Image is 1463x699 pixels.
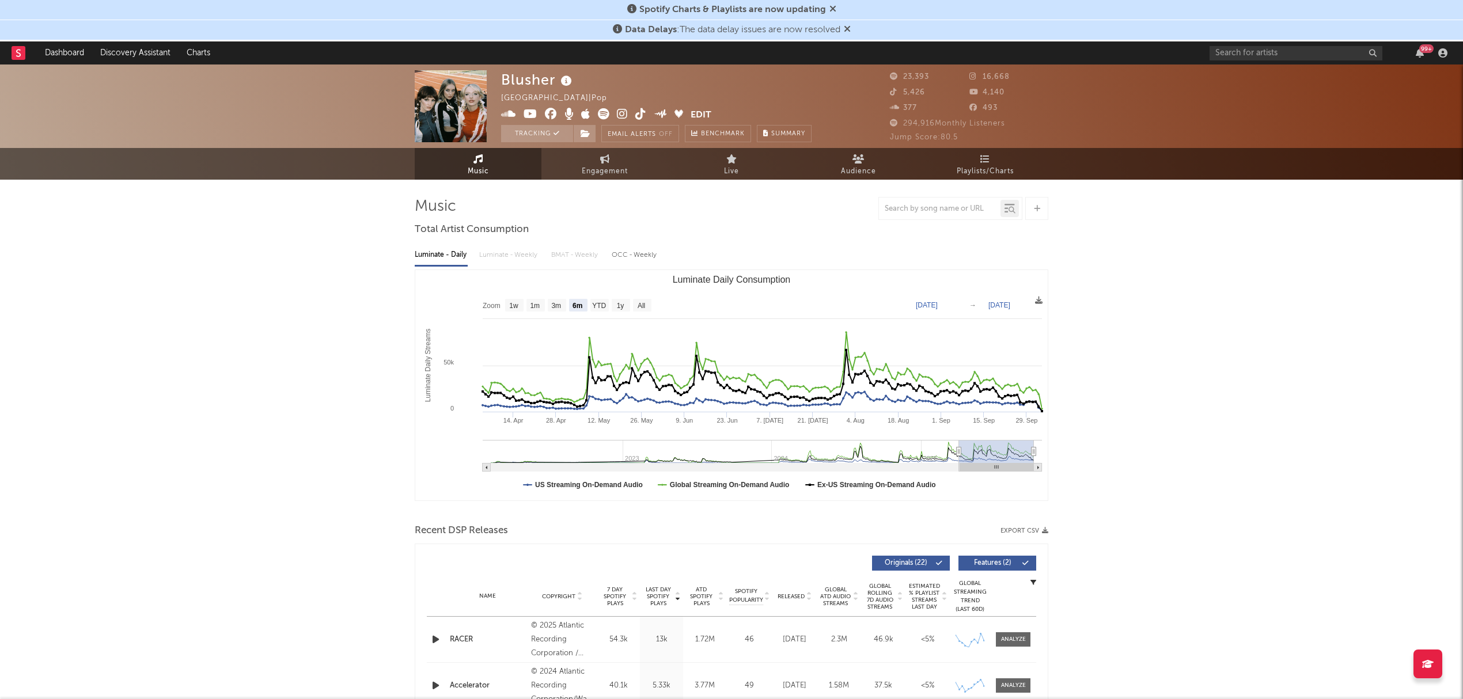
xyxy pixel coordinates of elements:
[958,556,1036,571] button: Features(2)
[969,89,1005,96] span: 4,140
[612,245,658,265] div: OCC - Weekly
[686,586,717,607] span: ATD Spotify Plays
[880,560,933,567] span: Originals ( 22 )
[729,680,770,692] div: 49
[922,148,1048,180] a: Playlists/Charts
[778,593,805,600] span: Released
[673,275,791,284] text: Luminate Daily Consumption
[1000,527,1048,534] button: Export CSV
[847,417,865,424] text: 4. Aug
[908,634,947,645] div: <5%
[501,92,620,105] div: [GEOGRAPHIC_DATA] | Pop
[1419,44,1434,53] div: 99 +
[756,417,783,424] text: 7. [DATE]
[973,417,995,424] text: 15. Sep
[864,634,903,645] div: 46.9k
[415,223,529,237] span: Total Artist Consumption
[535,481,643,489] text: US Streaming On-Demand Audio
[600,586,630,607] span: 7 Day Spotify Plays
[450,634,525,645] a: RACER
[691,108,711,123] button: Edit
[953,579,987,614] div: Global Streaming Trend (Last 60D)
[969,301,976,309] text: →
[817,481,936,489] text: Ex-US Streaming On-Demand Audio
[503,417,524,424] text: 14. Apr
[670,481,790,489] text: Global Streaming On-Demand Audio
[775,634,814,645] div: [DATE]
[908,583,940,610] span: Estimated % Playlist Streams Last Day
[717,417,737,424] text: 23. Jun
[864,583,896,610] span: Global Rolling 7D Audio Streams
[468,165,489,178] span: Music
[638,302,645,310] text: All
[541,148,668,180] a: Engagement
[676,417,693,424] text: 9. Jun
[551,302,561,310] text: 3m
[92,41,179,64] a: Discovery Assistant
[686,680,723,692] div: 3.77M
[509,302,518,310] text: 1w
[820,680,858,692] div: 1.58M
[625,25,677,35] span: Data Delays
[659,131,673,138] em: Off
[588,417,611,424] text: 12. May
[969,73,1010,81] span: 16,668
[483,302,501,310] text: Zoom
[820,586,851,607] span: Global ATD Audio Streams
[179,41,218,64] a: Charts
[685,125,751,142] a: Benchmark
[415,148,541,180] a: Music
[668,148,795,180] a: Live
[872,556,950,571] button: Originals(22)
[890,134,958,141] span: Jump Score: 80.5
[450,405,454,412] text: 0
[890,89,925,96] span: 5,426
[957,165,1014,178] span: Playlists/Charts
[600,634,637,645] div: 54.3k
[916,301,938,309] text: [DATE]
[415,524,508,538] span: Recent DSP Releases
[530,302,540,310] text: 1m
[546,417,566,424] text: 28. Apr
[844,25,851,35] span: Dismiss
[771,131,805,137] span: Summary
[908,680,947,692] div: <5%
[415,270,1048,500] svg: Luminate Daily Consumption
[501,70,575,89] div: Blusher
[444,359,454,366] text: 50k
[888,417,909,424] text: 18. Aug
[729,587,763,605] span: Spotify Popularity
[798,417,828,424] text: 21. [DATE]
[415,245,468,265] div: Luminate - Daily
[582,165,628,178] span: Engagement
[573,302,582,310] text: 6m
[531,619,594,660] div: © 2025 Atlantic Recording Corporation / Warner Music Australia
[600,680,637,692] div: 40.1k
[601,125,679,142] button: Email AlertsOff
[864,680,903,692] div: 37.5k
[686,634,723,645] div: 1.72M
[501,125,573,142] button: Tracking
[542,593,575,600] span: Copyright
[820,634,858,645] div: 2.3M
[625,25,840,35] span: : The data delay issues are now resolved
[757,125,812,142] button: Summary
[988,301,1010,309] text: [DATE]
[729,634,770,645] div: 46
[841,165,876,178] span: Audience
[643,680,680,692] div: 5.33k
[701,127,745,141] span: Benchmark
[966,560,1019,567] span: Features ( 2 )
[1416,48,1424,58] button: 99+
[450,680,525,692] a: Accelerator
[932,417,950,424] text: 1. Sep
[724,165,739,178] span: Live
[643,586,673,607] span: Last Day Spotify Plays
[969,104,998,112] span: 493
[879,204,1000,214] input: Search by song name or URL
[890,120,1005,127] span: 294,916 Monthly Listeners
[37,41,92,64] a: Dashboard
[775,680,814,692] div: [DATE]
[424,329,432,402] text: Luminate Daily Streams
